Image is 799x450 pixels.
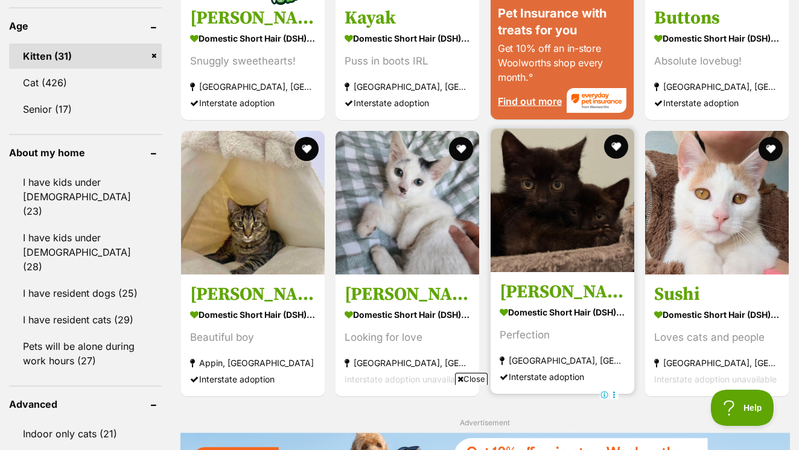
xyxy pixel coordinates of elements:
span: Close [455,373,488,385]
iframe: Help Scout Beacon - Open [711,390,775,426]
a: Sushi Domestic Short Hair (DSH) Cat Loves cats and people [GEOGRAPHIC_DATA], [GEOGRAPHIC_DATA] In... [645,274,789,396]
div: Perfection [500,327,625,343]
header: About my home [9,147,162,158]
button: favourite [759,137,783,161]
a: I have resident cats (29) [9,307,162,332]
div: Interstate adoption [190,94,316,110]
strong: Domestic Short Hair (DSH) Cat [345,306,470,323]
strong: Domestic Short Hair (DSH) Cat [190,29,316,46]
div: Interstate adoption [654,94,780,110]
a: [PERSON_NAME] Domestic Short Hair (DSH) Cat Beautiful boy Appin, [GEOGRAPHIC_DATA] Interstate ado... [181,274,325,396]
h3: [PERSON_NAME] [190,283,316,306]
a: [PERSON_NAME] Domestic Short Hair (DSH) Cat Looking for love [GEOGRAPHIC_DATA], [GEOGRAPHIC_DATA]... [336,274,479,396]
h3: [PERSON_NAME] [500,280,625,303]
strong: Domestic Short Hair (DSH) Cat [654,29,780,46]
strong: Domestic Short Hair (DSH) Cat [190,306,316,323]
a: I have kids under [DEMOGRAPHIC_DATA] (23) [9,170,162,224]
h3: [PERSON_NAME] & [PERSON_NAME] [190,6,316,29]
a: I have resident dogs (25) [9,280,162,306]
strong: Appin, [GEOGRAPHIC_DATA] [190,355,316,371]
strong: [GEOGRAPHIC_DATA], [GEOGRAPHIC_DATA] [654,78,780,94]
a: Senior (17) [9,97,162,122]
button: favourite [449,137,473,161]
div: Looking for love [345,329,470,346]
a: Cat (426) [9,70,162,95]
div: Interstate adoption [345,94,470,110]
h3: Kayak [345,6,470,29]
img: Sushi - Domestic Short Hair (DSH) Cat [645,131,789,274]
h3: Buttons [654,6,780,29]
strong: Domestic Short Hair (DSH) Cat [345,29,470,46]
strong: [GEOGRAPHIC_DATA], [GEOGRAPHIC_DATA] [654,355,780,371]
div: Loves cats and people [654,329,780,346]
a: I have kids under [DEMOGRAPHIC_DATA] (28) [9,225,162,279]
a: [PERSON_NAME] Domestic Short Hair (DSH) Cat Perfection [GEOGRAPHIC_DATA], [GEOGRAPHIC_DATA] Inter... [491,271,634,394]
img: Rocco - Domestic Short Hair (DSH) Cat [336,131,479,274]
strong: [GEOGRAPHIC_DATA], [GEOGRAPHIC_DATA] [190,78,316,94]
div: Interstate adoption [500,369,625,385]
a: Pets will be alone during work hours (27) [9,334,162,373]
a: Indoor only cats (21) [9,421,162,446]
strong: Domestic Short Hair (DSH) Cat [654,306,780,323]
strong: [GEOGRAPHIC_DATA], [GEOGRAPHIC_DATA] [345,78,470,94]
a: Kitten (31) [9,43,162,69]
h3: Sushi [654,283,780,306]
span: Interstate adoption unavailable [345,374,467,384]
img: Alain - Domestic Short Hair (DSH) Cat [491,128,634,272]
header: Age [9,21,162,31]
iframe: Advertisement [180,390,619,444]
div: Absolute lovebug! [654,52,780,69]
button: favourite [294,137,318,161]
div: Puss in boots IRL [345,52,470,69]
header: Advanced [9,399,162,410]
button: favourite [603,135,628,159]
strong: Domestic Short Hair (DSH) Cat [500,303,625,321]
strong: [GEOGRAPHIC_DATA], [GEOGRAPHIC_DATA] [345,355,470,371]
span: Interstate adoption unavailable [654,374,777,384]
img: Cass - Domestic Short Hair (DSH) Cat [181,131,325,274]
div: Beautiful boy [190,329,316,346]
strong: [GEOGRAPHIC_DATA], [GEOGRAPHIC_DATA] [500,352,625,369]
div: Snuggly sweethearts! [190,52,316,69]
h3: [PERSON_NAME] [345,283,470,306]
div: Interstate adoption [190,371,316,387]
